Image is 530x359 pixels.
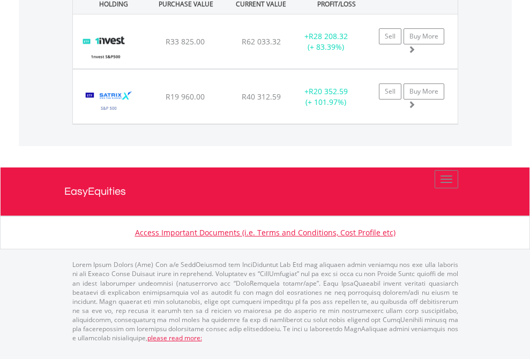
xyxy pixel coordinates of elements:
span: R40 312.59 [242,91,281,102]
a: Buy More [404,83,444,100]
span: R28 208.32 [309,31,348,41]
div: + (+ 83.39%) [293,31,360,52]
span: R20 352.59 [309,86,348,96]
a: Access Important Documents (i.e. Terms and Conditions, Cost Profile etc) [135,227,395,238]
a: EasyEquities [64,167,466,216]
span: R62 033.32 [242,36,281,47]
span: R33 825.00 [166,36,205,47]
p: Lorem Ipsum Dolors (Ame) Con a/e SeddOeiusmod tem InciDiduntut Lab Etd mag aliquaen admin veniamq... [72,260,458,342]
span: R19 960.00 [166,91,205,102]
img: TFSA.ETF500.png [78,28,132,66]
a: please read more: [147,333,202,342]
a: Buy More [404,28,444,44]
a: Sell [379,83,401,100]
div: + (+ 101.97%) [293,86,360,108]
img: TFSA.STX500.png [78,83,140,121]
a: Sell [379,28,401,44]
